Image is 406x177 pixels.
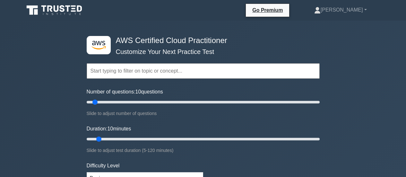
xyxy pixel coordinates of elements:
label: Number of questions: questions [87,88,163,96]
a: [PERSON_NAME] [299,4,382,16]
h4: AWS Certified Cloud Practitioner [113,36,288,45]
div: Slide to adjust number of questions [87,110,320,117]
div: Slide to adjust test duration (5-120 minutes) [87,146,320,154]
span: 10 [107,126,113,131]
input: Start typing to filter on topic or concept... [87,63,320,79]
label: Difficulty Level [87,162,120,170]
label: Duration: minutes [87,125,131,133]
span: 10 [135,89,141,94]
a: Go Premium [248,6,287,14]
